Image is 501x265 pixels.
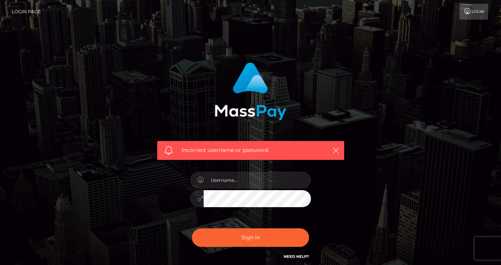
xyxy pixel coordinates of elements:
[192,228,309,247] button: Sign in
[12,4,41,20] a: Login Page
[182,146,320,154] span: Incorrect username or password.
[284,254,309,259] a: Need Help?
[204,172,311,189] input: Username...
[215,62,286,120] img: MassPay Login
[459,4,488,20] a: Login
